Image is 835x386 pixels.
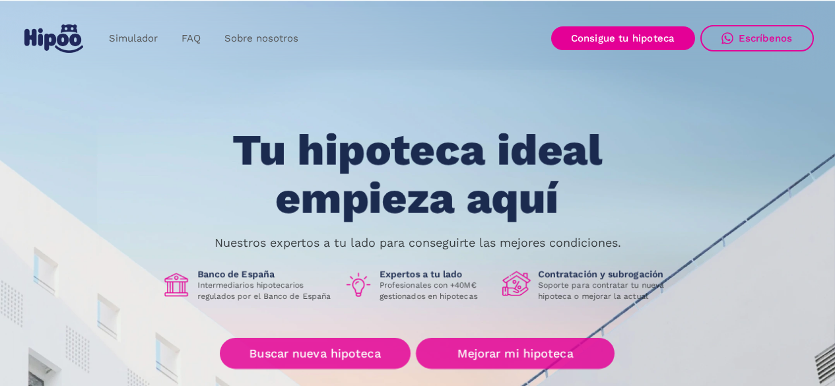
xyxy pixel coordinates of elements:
[197,269,333,280] h1: Banco de España
[22,19,86,58] a: home
[170,26,213,51] a: FAQ
[167,127,667,222] h1: Tu hipoteca ideal empieza aquí
[220,338,411,370] a: Buscar nueva hipoteca
[551,26,695,50] a: Consigue tu hipoteca
[197,280,333,302] p: Intermediarios hipotecarios regulados por el Banco de España
[380,269,492,280] h1: Expertos a tu lado
[416,338,615,370] a: Mejorar mi hipoteca
[739,32,793,44] div: Escríbenos
[700,25,814,51] a: Escríbenos
[538,269,674,280] h1: Contratación y subrogación
[215,238,621,248] p: Nuestros expertos a tu lado para conseguirte las mejores condiciones.
[97,26,170,51] a: Simulador
[213,26,310,51] a: Sobre nosotros
[538,280,674,302] p: Soporte para contratar tu nueva hipoteca o mejorar la actual
[380,280,492,302] p: Profesionales con +40M€ gestionados en hipotecas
